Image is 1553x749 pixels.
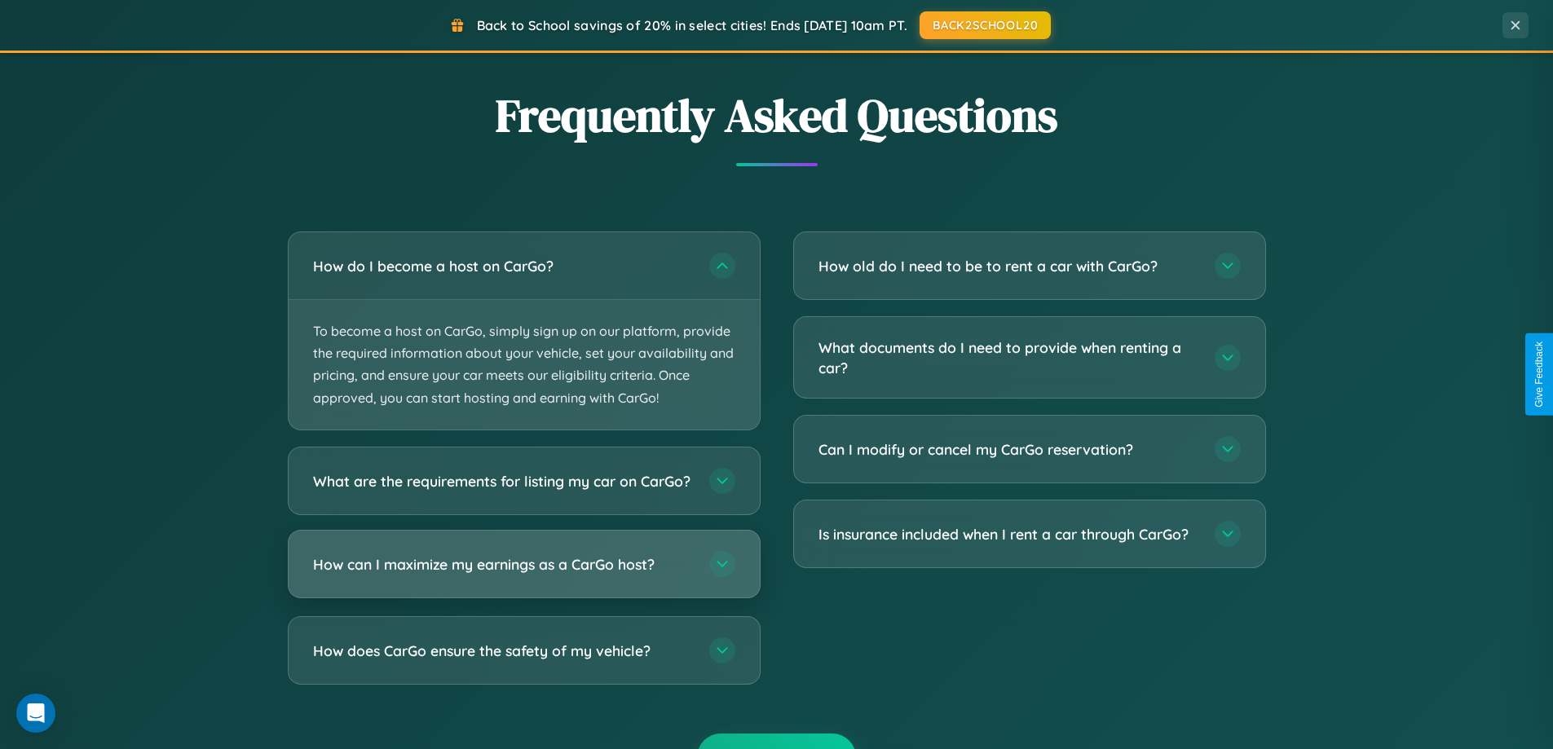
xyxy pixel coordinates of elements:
h3: How old do I need to be to rent a car with CarGo? [818,256,1198,276]
div: Open Intercom Messenger [16,694,55,733]
h3: How does CarGo ensure the safety of my vehicle? [313,640,693,660]
h3: Can I modify or cancel my CarGo reservation? [818,439,1198,460]
div: Give Feedback [1533,341,1545,408]
h3: How can I maximize my earnings as a CarGo host? [313,553,693,574]
h3: What are the requirements for listing my car on CarGo? [313,470,693,491]
span: Back to School savings of 20% in select cities! Ends [DATE] 10am PT. [477,17,907,33]
h3: How do I become a host on CarGo? [313,256,693,276]
h2: Frequently Asked Questions [288,84,1266,147]
h3: What documents do I need to provide when renting a car? [818,337,1198,377]
h3: Is insurance included when I rent a car through CarGo? [818,524,1198,544]
button: BACK2SCHOOL20 [920,11,1051,39]
p: To become a host on CarGo, simply sign up on our platform, provide the required information about... [289,300,760,430]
